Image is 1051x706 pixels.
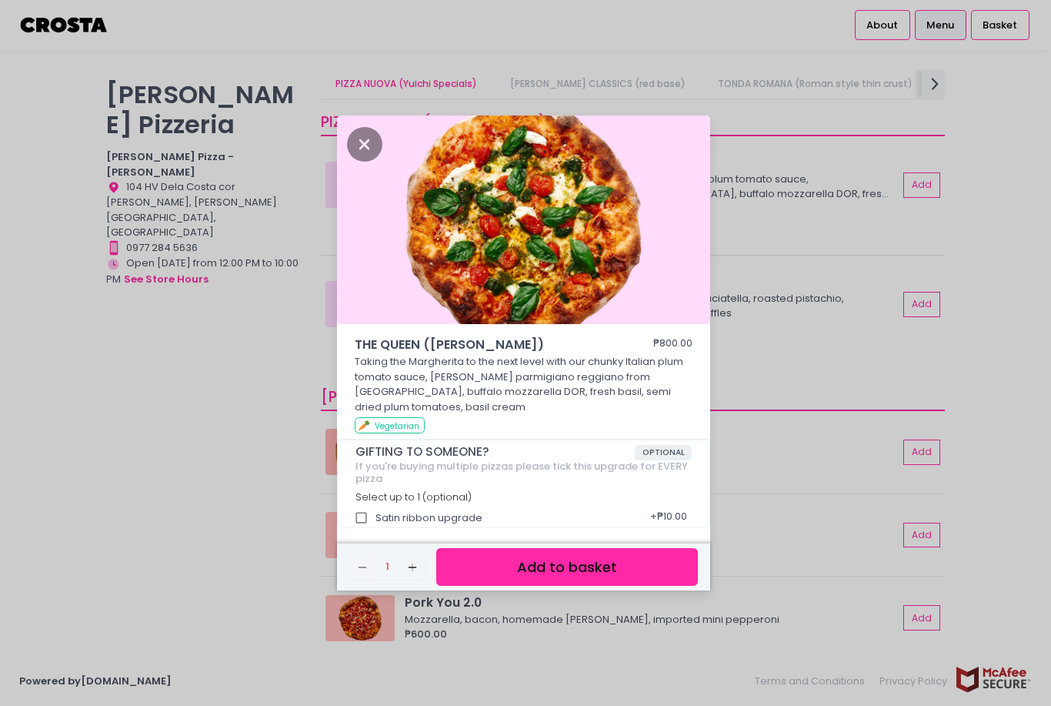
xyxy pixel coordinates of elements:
span: THE QUEEN ([PERSON_NAME]) [355,336,609,354]
div: If you're buying multiple pizzas please tick this upgrade for EVERY pizza [355,460,692,484]
span: OPTIONAL [635,445,692,460]
p: Taking the Margherita to the next level with our chunky Italian plum tomato sauce, [PERSON_NAME] ... [355,354,693,414]
img: THE QUEEN (Margherita) [337,115,710,325]
span: GIFTING TO SOMEONE? [355,445,635,459]
span: Vegetarian [375,420,419,432]
span: 🥕 [358,418,370,433]
button: Close [347,136,382,151]
div: + ₱10.00 [645,504,692,533]
button: Add to basket [436,548,698,586]
div: ₱800.00 [653,336,692,354]
span: Select up to 1 (optional) [355,490,472,504]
